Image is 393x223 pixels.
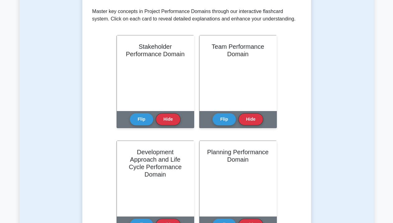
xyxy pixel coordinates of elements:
[207,43,269,58] h2: Team Performance Domain
[130,113,153,125] button: Flip
[238,113,263,125] button: Hide
[124,43,186,58] h2: Stakeholder Performance Domain
[207,148,269,163] h2: Planning Performance Domain
[156,113,181,125] button: Hide
[124,148,186,178] h2: Development Approach and Life Cycle Performance Domain
[92,8,301,23] p: Master key concepts in Project Performance Domains through our interactive flashcard system. Clic...
[212,113,236,125] button: Flip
